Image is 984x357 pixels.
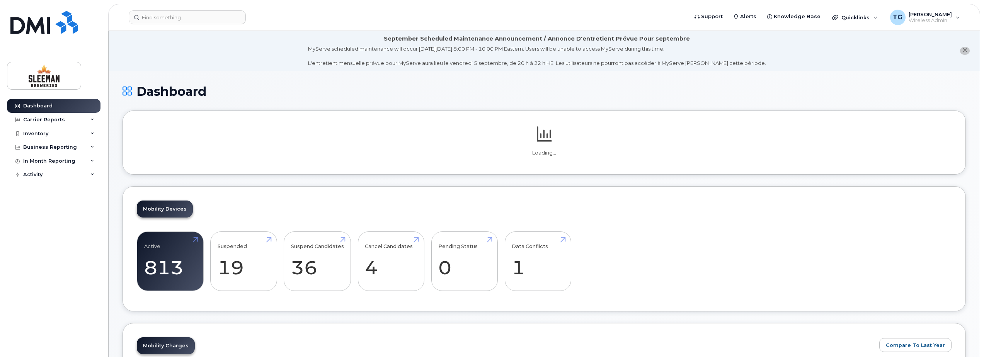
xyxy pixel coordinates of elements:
[886,342,945,349] span: Compare To Last Year
[512,236,564,287] a: Data Conflicts 1
[137,201,193,218] a: Mobility Devices
[123,85,966,98] h1: Dashboard
[960,47,970,55] button: close notification
[291,236,344,287] a: Suspend Candidates 36
[144,236,196,287] a: Active 813
[218,236,270,287] a: Suspended 19
[137,337,195,354] a: Mobility Charges
[438,236,490,287] a: Pending Status 0
[365,236,417,287] a: Cancel Candidates 4
[879,338,952,352] button: Compare To Last Year
[308,45,766,67] div: MyServe scheduled maintenance will occur [DATE][DATE] 8:00 PM - 10:00 PM Eastern. Users will be u...
[384,35,690,43] div: September Scheduled Maintenance Announcement / Annonce D'entretient Prévue Pour septembre
[137,150,952,156] p: Loading...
